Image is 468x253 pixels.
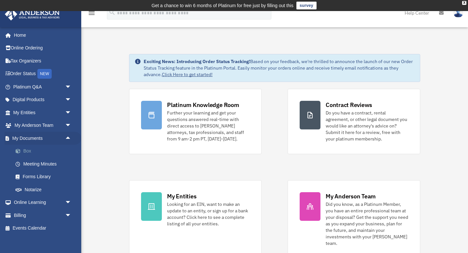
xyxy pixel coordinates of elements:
a: Home [5,29,78,42]
span: arrow_drop_down [65,196,78,209]
div: close [462,1,466,5]
a: Tax Organizers [5,54,81,67]
span: arrow_drop_up [65,132,78,145]
span: arrow_drop_down [65,80,78,94]
a: survey [296,2,317,9]
div: Do you have a contract, rental agreement, or other legal document you would like an attorney's ad... [326,110,408,142]
div: Did you know, as a Platinum Member, you have an entire professional team at your disposal? Get th... [326,201,408,246]
a: Meeting Minutes [9,157,81,170]
a: Billingarrow_drop_down [5,209,81,222]
div: Further your learning and get your questions answered real-time with direct access to [PERSON_NAM... [167,110,250,142]
div: My Entities [167,192,196,200]
div: Based on your feedback, we're thrilled to announce the launch of our new Order Status Tracking fe... [144,58,415,78]
a: Events Calendar [5,222,81,235]
a: Order StatusNEW [5,67,81,81]
a: Platinum Q&Aarrow_drop_down [5,80,81,93]
a: Forms Library [9,170,81,183]
a: Box [9,145,81,158]
span: arrow_drop_down [65,106,78,119]
a: Platinum Knowledge Room Further your learning and get your questions answered real-time with dire... [129,89,262,154]
i: menu [88,9,96,17]
span: arrow_drop_down [65,93,78,107]
a: menu [88,11,96,17]
span: arrow_drop_down [65,209,78,222]
div: My Anderson Team [326,192,376,200]
div: Looking for an EIN, want to make an update to an entity, or sign up for a bank account? Click her... [167,201,250,227]
div: Contract Reviews [326,101,372,109]
a: Notarize [9,183,81,196]
img: Anderson Advisors Platinum Portal [3,8,62,20]
a: My Anderson Teamarrow_drop_down [5,119,81,132]
a: My Entitiesarrow_drop_down [5,106,81,119]
a: Contract Reviews Do you have a contract, rental agreement, or other legal document you would like... [288,89,420,154]
div: Get a chance to win 6 months of Platinum for free just by filling out this [151,2,293,9]
img: User Pic [453,8,463,18]
div: Platinum Knowledge Room [167,101,239,109]
a: My Documentsarrow_drop_up [5,132,81,145]
a: Online Ordering [5,42,81,55]
a: Click Here to get started! [162,72,213,77]
a: Digital Productsarrow_drop_down [5,93,81,106]
a: Online Learningarrow_drop_down [5,196,81,209]
span: arrow_drop_down [65,119,78,132]
div: NEW [37,69,52,79]
i: search [109,9,116,16]
strong: Exciting News: Introducing Order Status Tracking! [144,59,250,64]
